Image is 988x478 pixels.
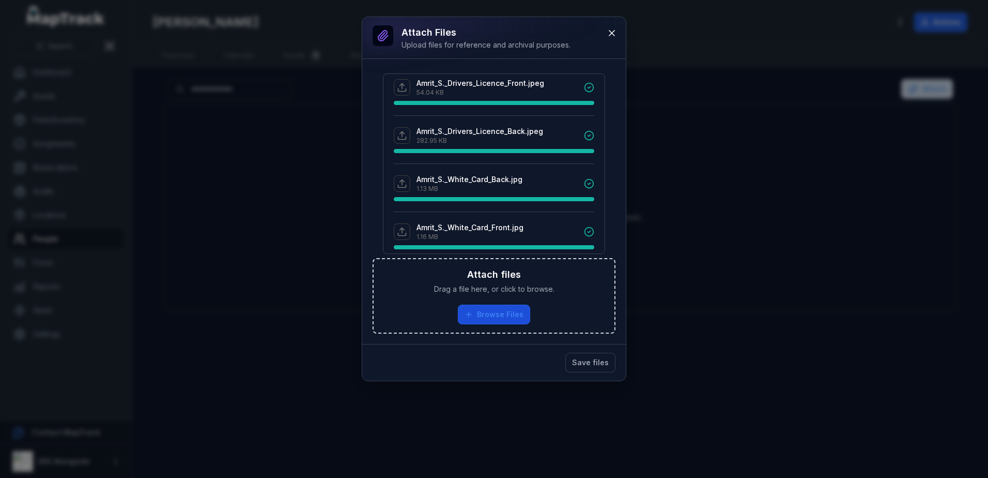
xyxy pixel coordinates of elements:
p: 54.04 KB [416,88,544,97]
p: Amrit_S._Drivers_Licence_Front.jpeg [416,78,544,88]
h3: Attach Files [402,25,570,40]
p: Amrit_S._White_Card_Back.jpg [416,174,522,185]
p: Amrit_S._White_Card_Front.jpg [416,222,523,233]
p: 1.13 MB [416,185,522,193]
h3: Attach files [467,267,521,282]
span: Drag a file here, or click to browse. [434,284,554,294]
p: 282.95 KB [416,137,543,145]
p: Amrit_S._Drivers_Licence_Back.jpeg [416,126,543,137]
div: Upload files for reference and archival purposes. [402,40,570,50]
p: 1.16 MB [416,233,523,241]
button: Browse Files [458,305,530,324]
button: Save files [565,353,615,372]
